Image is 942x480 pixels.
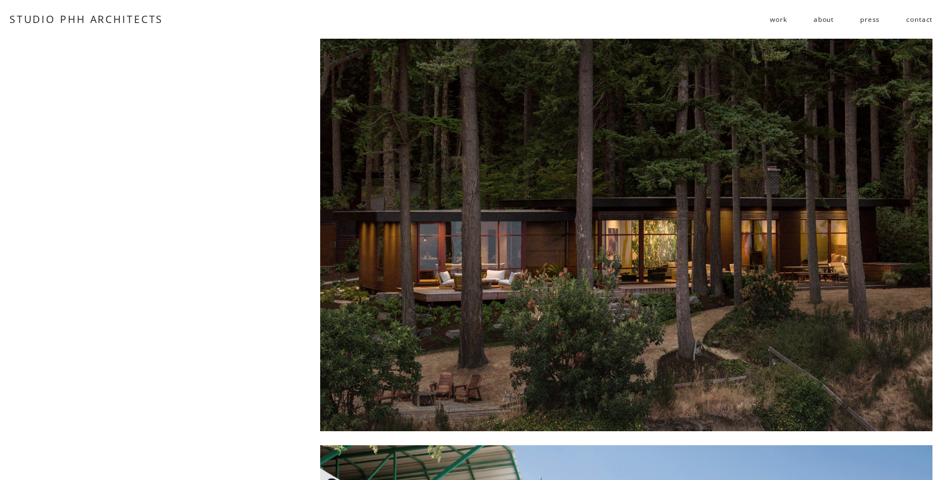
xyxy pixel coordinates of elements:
[860,10,880,28] a: press
[814,10,834,28] a: about
[770,11,787,28] span: work
[10,12,164,26] a: STUDIO PHH ARCHITECTS
[906,10,932,28] a: contact
[770,10,787,28] a: folder dropdown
